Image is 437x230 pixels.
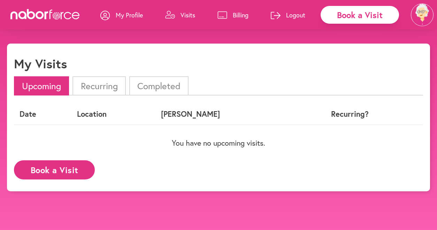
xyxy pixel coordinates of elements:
[14,138,423,147] p: You have no upcoming visits.
[100,5,143,25] a: My Profile
[155,104,300,124] th: [PERSON_NAME]
[14,160,95,179] button: Book a Visit
[129,76,189,95] li: Completed
[300,104,400,124] th: Recurring?
[321,6,399,24] div: Book a Visit
[14,56,67,71] h1: My Visits
[165,5,195,25] a: Visits
[14,166,95,172] a: Book a Visit
[72,76,125,95] li: Recurring
[286,11,305,19] p: Logout
[116,11,143,19] p: My Profile
[411,3,434,26] img: efc20bcf08b0dac87679abea64c1faab.png
[14,104,71,124] th: Date
[14,76,69,95] li: Upcoming
[181,11,195,19] p: Visits
[217,5,248,25] a: Billing
[271,5,305,25] a: Logout
[233,11,248,19] p: Billing
[71,104,155,124] th: Location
